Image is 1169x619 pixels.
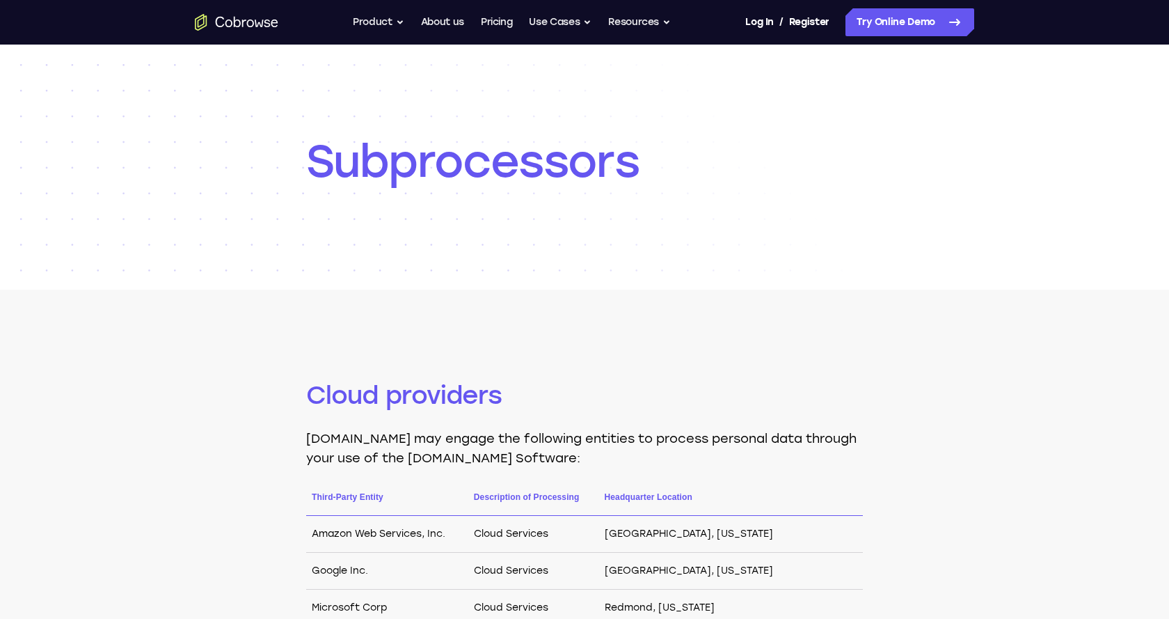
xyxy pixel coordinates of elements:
td: Cloud Services [468,553,599,590]
a: Try Online Demo [845,8,974,36]
td: Amazon Web Services, Inc. [306,516,468,553]
th: Description of Processing [468,490,599,516]
td: Cloud Services [468,516,599,553]
button: Resources [608,8,671,36]
button: Product [353,8,404,36]
th: Headquarter Location [599,490,863,516]
a: About us [421,8,464,36]
td: [GEOGRAPHIC_DATA], [US_STATE] [599,553,863,590]
h1: Subprocessors [306,134,863,189]
span: / [779,14,784,31]
td: Google Inc. [306,553,468,590]
td: [GEOGRAPHIC_DATA], [US_STATE] [599,516,863,553]
p: [DOMAIN_NAME] may engage the following entities to process personal data through your use of the ... [306,429,863,468]
a: Register [789,8,829,36]
h2: Cloud providers [306,379,863,412]
button: Use Cases [529,8,591,36]
a: Pricing [481,8,513,36]
a: Go to the home page [195,14,278,31]
a: Log In [745,8,773,36]
th: Third-Party Entity [306,490,468,516]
